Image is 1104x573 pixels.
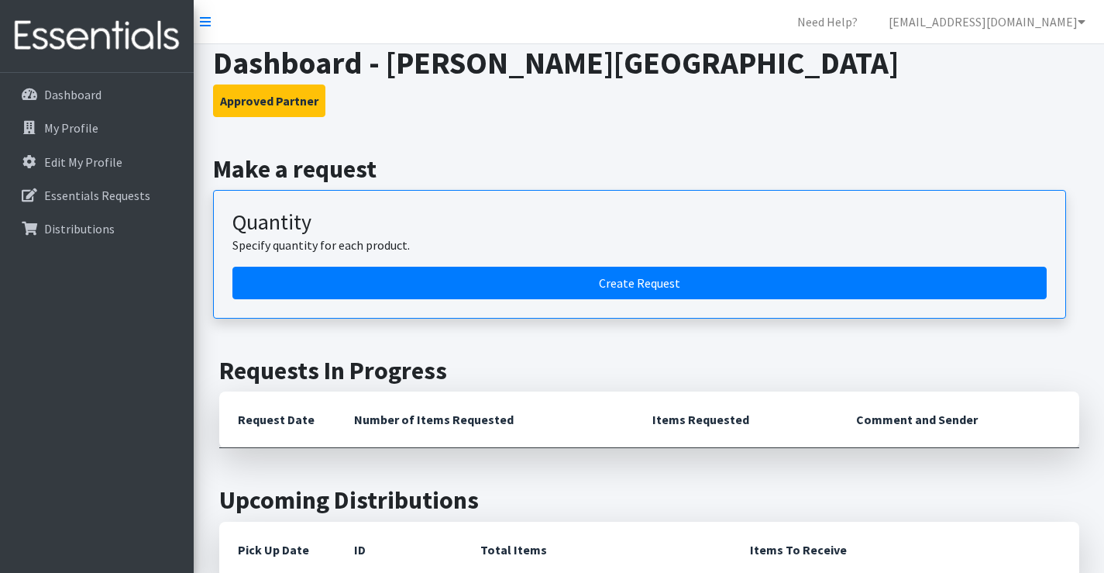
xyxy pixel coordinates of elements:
[6,147,187,178] a: Edit My Profile
[219,392,335,448] th: Request Date
[213,154,1085,184] h2: Make a request
[232,236,1047,254] p: Specify quantity for each product.
[335,392,635,448] th: Number of Items Requested
[876,6,1098,37] a: [EMAIL_ADDRESS][DOMAIN_NAME]
[44,87,101,102] p: Dashboard
[6,213,187,244] a: Distributions
[44,221,115,236] p: Distributions
[232,209,1047,236] h3: Quantity
[6,112,187,143] a: My Profile
[785,6,870,37] a: Need Help?
[44,154,122,170] p: Edit My Profile
[219,485,1079,515] h2: Upcoming Distributions
[219,356,1079,385] h2: Requests In Progress
[213,44,1085,81] h1: Dashboard - [PERSON_NAME][GEOGRAPHIC_DATA]
[6,10,187,62] img: HumanEssentials
[44,188,150,203] p: Essentials Requests
[6,180,187,211] a: Essentials Requests
[837,392,1078,448] th: Comment and Sender
[6,79,187,110] a: Dashboard
[213,85,325,117] button: Approved Partner
[44,120,98,136] p: My Profile
[232,267,1047,299] a: Create a request by quantity
[634,392,837,448] th: Items Requested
